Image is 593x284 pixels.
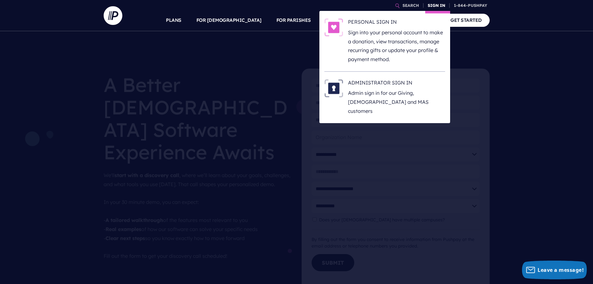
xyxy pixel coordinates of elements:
[348,28,445,64] p: Sign into your personal account to make a donation, view transactions, manage recurring gifts or ...
[324,18,445,64] a: PERSONAL SIGN IN - Illustration PERSONAL SIGN IN Sign into your personal account to make a donati...
[522,261,587,279] button: Leave a message!
[324,18,343,36] img: PERSONAL SIGN IN - Illustration
[348,89,445,115] p: Admin sign in for our Giving, [DEMOGRAPHIC_DATA] and MAS customers
[166,9,181,31] a: PLANS
[324,79,445,116] a: ADMINISTRATOR SIGN IN - Illustration ADMINISTRATOR SIGN IN Admin sign in for our Giving, [DEMOGRA...
[348,18,445,28] h6: PERSONAL SIGN IN
[538,267,584,273] span: Leave a message!
[324,79,343,97] img: ADMINISTRATOR SIGN IN - Illustration
[405,9,428,31] a: COMPANY
[326,9,354,31] a: SOLUTIONS
[196,9,261,31] a: FOR [DEMOGRAPHIC_DATA]
[276,9,311,31] a: FOR PARISHES
[348,79,445,89] h6: ADMINISTRATOR SIGN IN
[368,9,390,31] a: EXPLORE
[443,14,490,26] a: GET STARTED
